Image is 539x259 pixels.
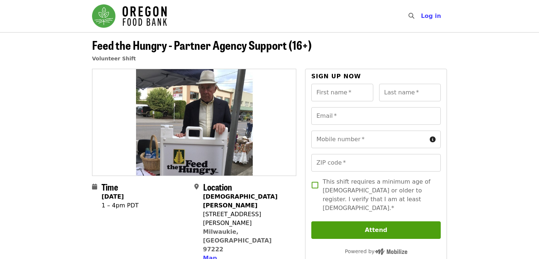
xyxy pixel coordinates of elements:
[311,131,427,148] input: Mobile number
[92,56,136,61] a: Volunteer Shift
[203,180,232,193] span: Location
[92,36,312,53] span: Feed the Hungry - Partner Agency Support (16+)
[430,136,436,143] i: circle-info icon
[102,180,118,193] span: Time
[203,193,278,209] strong: [DEMOGRAPHIC_DATA][PERSON_NAME]
[311,154,441,172] input: ZIP code
[408,12,414,19] i: search icon
[203,210,291,228] div: [STREET_ADDRESS][PERSON_NAME]
[203,228,272,253] a: Milwaukie, [GEOGRAPHIC_DATA] 97222
[323,177,435,213] span: This shift requires a minimum age of [DEMOGRAPHIC_DATA] or older to register. I verify that I am ...
[375,248,407,255] img: Powered by Mobilize
[311,84,373,101] input: First name
[102,193,124,200] strong: [DATE]
[92,69,296,176] img: Feed the Hungry - Partner Agency Support (16+) organized by Oregon Food Bank
[194,183,199,190] i: map-marker-alt icon
[92,4,167,28] img: Oregon Food Bank - Home
[421,12,441,19] span: Log in
[345,248,407,254] span: Powered by
[311,221,441,239] button: Attend
[415,9,447,23] button: Log in
[311,107,441,125] input: Email
[92,183,97,190] i: calendar icon
[379,84,441,101] input: Last name
[419,7,425,25] input: Search
[102,201,139,210] div: 1 – 4pm PDT
[311,73,361,80] span: Sign up now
